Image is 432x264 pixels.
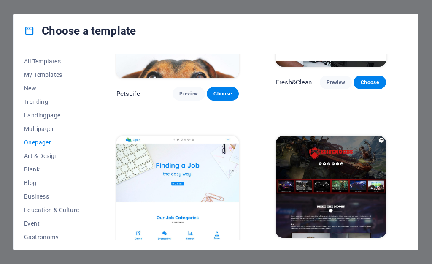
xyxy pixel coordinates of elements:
span: New [24,85,79,92]
button: Education & Culture [24,203,79,217]
span: Multipager [24,125,79,132]
button: Landingpage [24,109,79,122]
span: Gastronomy [24,234,79,240]
button: Gastronomy [24,230,79,244]
img: Elitenoobs [276,136,386,237]
span: Landingpage [24,112,79,119]
button: Preview [173,87,205,101]
span: Choose [213,90,232,97]
span: All Templates [24,58,79,65]
button: Blog [24,176,79,190]
span: Onepager [24,139,79,146]
button: Business [24,190,79,203]
button: My Templates [24,68,79,82]
span: Preview [179,90,198,97]
span: Blank [24,166,79,173]
button: Onepager [24,136,79,149]
button: Choose [354,76,386,89]
button: Trending [24,95,79,109]
span: Event [24,220,79,227]
button: Event [24,217,79,230]
span: Trending [24,98,79,105]
span: Choose [360,79,379,86]
span: Blog [24,180,79,186]
span: Education & Culture [24,207,79,213]
img: Opus [116,136,239,249]
p: PetsLife [116,90,140,98]
button: New [24,82,79,95]
button: Multipager [24,122,79,136]
button: All Templates [24,54,79,68]
button: Choose [207,87,239,101]
h4: Choose a template [24,24,136,38]
p: Fresh&Clean [276,78,312,87]
span: My Templates [24,71,79,78]
span: Preview [327,79,345,86]
span: Business [24,193,79,200]
span: Art & Design [24,152,79,159]
button: Preview [320,76,352,89]
button: Blank [24,163,79,176]
button: Art & Design [24,149,79,163]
